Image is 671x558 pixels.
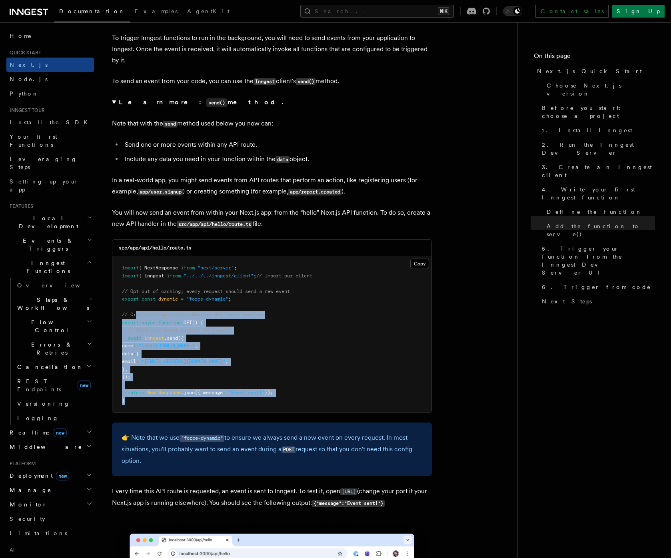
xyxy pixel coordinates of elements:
[14,315,94,337] button: Flow Control
[14,318,87,334] span: Flow Control
[122,398,125,403] span: }
[192,320,203,325] span: () {
[539,280,655,294] a: 6. Trigger from code
[542,163,655,179] span: 3. Create an Inngest client
[6,425,94,440] button: Realtimenew
[539,294,655,309] a: Next Steps
[198,265,234,271] span: "next/server"
[133,343,136,349] span: :
[6,256,94,278] button: Inngest Functions
[10,32,32,40] span: Home
[10,178,78,193] span: Setting up your app
[122,359,136,364] span: email
[147,390,181,395] span: NextResponse
[181,296,184,302] span: =
[542,185,655,201] span: 4. Write your first Inngest function
[112,32,432,66] p: To trigger Inngest functions to run in the background, you will need to send events from your app...
[6,211,94,233] button: Local Development
[122,139,432,150] li: Send one or more events within any API route.
[6,468,94,483] button: Deploymentnew
[125,367,128,372] span: ,
[163,121,177,128] code: send
[14,296,89,312] span: Steps & Workflows
[144,335,164,341] span: inngest
[254,78,276,85] code: Inngest
[14,363,83,371] span: Cancellation
[6,203,33,209] span: Features
[542,104,655,120] span: Before you start: choose a project
[226,359,228,364] span: ,
[128,327,231,333] span: // Send your event payload to Inngest
[6,115,94,130] a: Install the SDK
[228,390,265,395] span: "Event sent!"
[158,296,178,302] span: dynamic
[128,390,144,395] span: return
[6,233,94,256] button: Events & Triggers
[6,440,94,454] button: Middleware
[6,237,87,253] span: Events & Triggers
[195,343,198,349] span: ,
[54,2,130,22] a: Documentation
[112,486,432,509] p: Every time this API route is requested, an event is sent to Inngest. To test it, open (change you...
[122,153,432,165] li: Include any data you need in your function within the object.
[6,428,67,436] span: Realtime
[10,119,92,126] span: Install the SDK
[142,296,156,302] span: const
[184,320,192,325] span: GET
[142,359,226,364] span: "[EMAIL_ADDRESS][DOMAIN_NAME]"
[6,86,94,101] a: Python
[122,320,139,325] span: export
[6,58,94,72] a: Next.js
[547,222,655,238] span: Add the function to serve()
[6,174,94,197] a: Setting up your app
[59,8,125,14] span: Documentation
[17,282,100,289] span: Overview
[14,374,94,397] a: REST Endpointsnew
[547,82,655,98] span: Choose Next.js version
[539,123,655,138] a: 1. Install Inngest
[10,76,48,82] span: Node.js
[135,8,178,14] span: Examples
[17,415,59,421] span: Logging
[122,289,290,294] span: // Opt out of caching; every request should send a new event
[139,343,195,349] span: "test/[DOMAIN_NAME]"
[112,97,432,108] summary: Learn more:send()method.
[503,6,522,16] button: Toggle dark mode
[14,341,87,357] span: Errors & Retries
[223,390,226,395] span: :
[10,156,77,170] span: Leveraging Steps
[542,297,592,305] span: Next Steps
[138,189,183,195] code: app/user.signup
[122,312,262,317] span: // Create a simple async Next.js API route handler
[6,107,45,114] span: Inngest tour
[6,72,94,86] a: Node.js
[537,67,642,75] span: Next.js Quick Start
[56,472,69,480] span: new
[122,273,139,279] span: import
[410,259,429,269] button: Copy
[312,500,385,507] code: {"message":"Event sent!"}
[534,64,655,78] a: Next.js Quick Start
[276,156,290,163] code: data
[6,486,52,494] span: Manage
[136,351,139,357] span: {
[195,390,223,395] span: ({ message
[6,259,86,275] span: Inngest Functions
[139,265,184,271] span: { NextResponse }
[543,78,655,101] a: Choose Next.js version
[300,5,454,18] button: Search...⌘K
[542,141,655,157] span: 2. Run the Inngest Dev Server
[547,208,642,216] span: Define the function
[180,435,224,442] code: "force-dynamic"
[256,273,312,279] span: // Import our client
[265,390,273,395] span: });
[17,401,70,407] span: Versioning
[122,343,133,349] span: name
[282,446,296,453] code: POST
[6,130,94,152] a: Your first Functions
[128,335,142,341] span: await
[184,265,195,271] span: from
[186,296,228,302] span: "force-dynamic"
[112,118,432,130] p: Note that with the method used below you now can:
[112,76,432,87] p: To send an event from your code, you can use the client's method.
